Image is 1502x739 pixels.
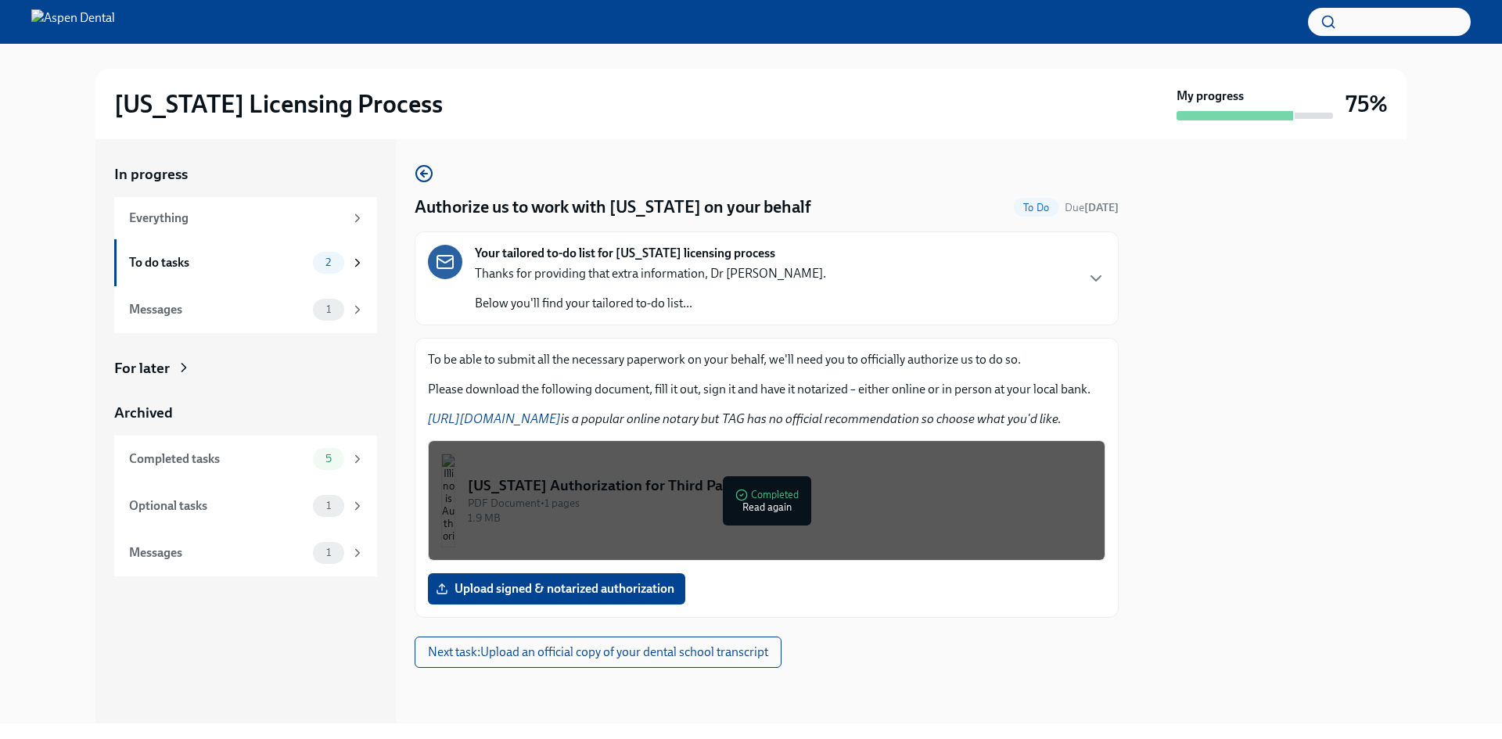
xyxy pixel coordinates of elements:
[114,358,377,378] a: For later
[468,475,1092,496] div: [US_STATE] Authorization for Third Party Contact
[428,644,768,660] span: Next task : Upload an official copy of your dental school transcript
[129,450,307,468] div: Completed tasks
[475,295,826,312] p: Below you'll find your tailored to-do list...
[317,500,340,511] span: 1
[428,381,1105,398] p: Please download the following document, fill it out, sign it and have it notarized – either onlin...
[475,245,775,262] strong: Your tailored to-do list for [US_STATE] licensing process
[1014,202,1058,213] span: To Do
[475,265,826,282] p: Thanks for providing that extra information, Dr [PERSON_NAME].
[468,496,1092,511] div: PDF Document • 1 pages
[114,164,377,185] a: In progress
[114,403,377,423] a: Archived
[316,453,341,465] span: 5
[114,197,377,239] a: Everything
[129,301,307,318] div: Messages
[439,581,674,597] span: Upload signed & notarized authorization
[114,358,170,378] div: For later
[428,411,561,426] a: [URL][DOMAIN_NAME]
[129,497,307,515] div: Optional tasks
[114,88,443,120] h2: [US_STATE] Licensing Process
[114,286,377,333] a: Messages1
[31,9,115,34] img: Aspen Dental
[1177,88,1244,105] strong: My progress
[317,547,340,558] span: 1
[415,637,782,668] button: Next task:Upload an official copy of your dental school transcript
[468,511,1092,526] div: 1.9 MB
[114,483,377,529] a: Optional tasks1
[428,351,1105,368] p: To be able to submit all the necessary paperwork on your behalf, we'll need you to officially aut...
[441,454,455,547] img: Illinois Authorization for Third Party Contact
[114,529,377,576] a: Messages1
[114,239,377,286] a: To do tasks2
[1084,201,1119,214] strong: [DATE]
[129,254,307,271] div: To do tasks
[1346,90,1388,118] h3: 75%
[129,544,307,561] div: Messages
[114,436,377,483] a: Completed tasks5
[428,411,1062,426] em: is a popular online notary but TAG has no official recommendation so choose what you'd like.
[415,196,811,219] h4: Authorize us to work with [US_STATE] on your behalf
[1065,201,1119,214] span: Due
[129,210,344,227] div: Everything
[316,256,340,268] span: 2
[1065,200,1119,215] span: September 8th, 2025 10:00
[428,440,1105,561] button: [US_STATE] Authorization for Third Party ContactPDF Document•1 pages1.9 MBCompletedRead again
[317,303,340,315] span: 1
[428,573,685,604] label: Upload signed & notarized authorization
